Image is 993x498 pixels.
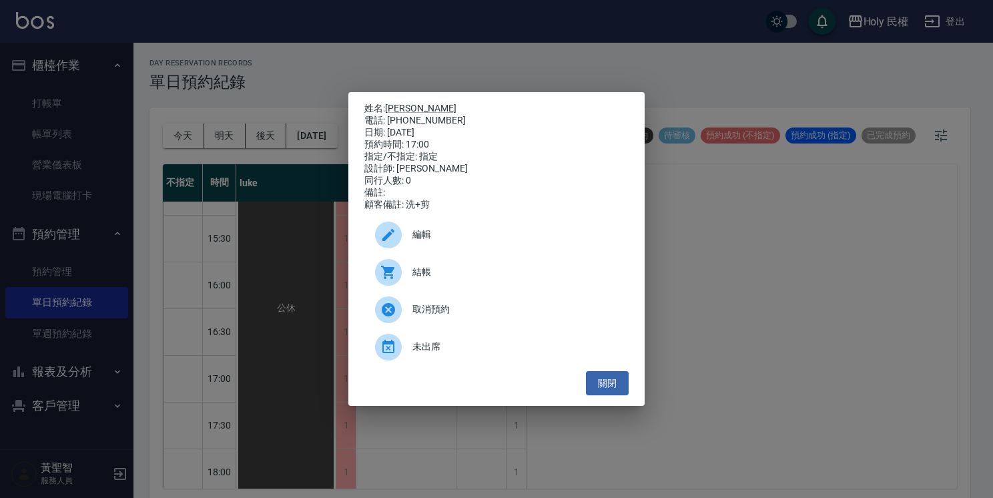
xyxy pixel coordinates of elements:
div: 取消預約 [364,291,629,328]
span: 未出席 [412,340,618,354]
span: 結帳 [412,265,618,279]
div: 顧客備註: 洗+剪 [364,199,629,211]
div: 預約時間: 17:00 [364,139,629,151]
div: 日期: [DATE] [364,127,629,139]
div: 編輯 [364,216,629,254]
div: 備註: [364,187,629,199]
a: 結帳 [364,254,629,291]
span: 取消預約 [412,302,618,316]
a: [PERSON_NAME] [385,103,456,113]
div: 未出席 [364,328,629,366]
div: 電話: [PHONE_NUMBER] [364,115,629,127]
div: 設計師: [PERSON_NAME] [364,163,629,175]
div: 同行人數: 0 [364,175,629,187]
p: 姓名: [364,103,629,115]
button: 關閉 [586,371,629,396]
div: 指定/不指定: 指定 [364,151,629,163]
span: 編輯 [412,228,618,242]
